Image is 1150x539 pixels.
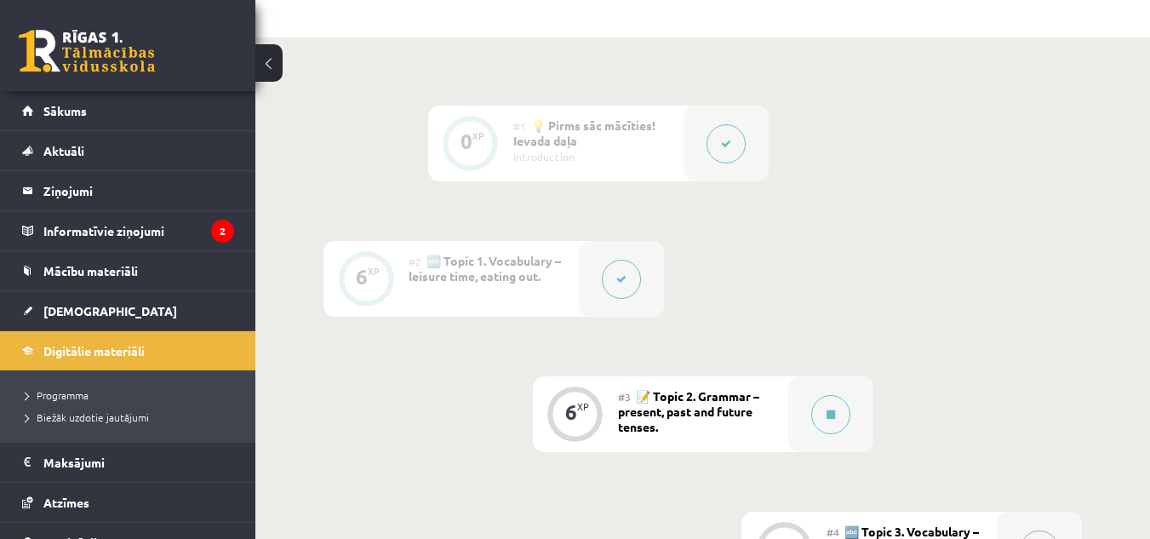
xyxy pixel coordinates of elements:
[22,443,234,482] a: Maksājumi
[513,118,655,148] span: 💡 Pirms sāc mācīties! Ievada daļa
[43,171,234,210] legend: Ziņojumi
[409,253,561,284] span: 🔤 Topic 1. Vocabulary – leisure time, eating out.
[461,134,472,149] div: 0
[26,410,149,424] span: Biežāk uzdotie jautājumi
[472,131,484,140] div: XP
[577,402,589,411] div: XP
[409,255,421,268] span: #2
[513,149,671,164] div: Introduction
[22,211,234,250] a: Informatīvie ziņojumi2
[618,388,759,434] span: 📝 Topic 2. Grammar – present, past and future tenses.
[43,303,177,318] span: [DEMOGRAPHIC_DATA]
[211,220,234,243] i: 2
[26,388,89,402] span: Programma
[26,410,238,425] a: Biežāk uzdotie jautājumi
[43,143,84,158] span: Aktuāli
[356,269,368,284] div: 6
[513,119,526,133] span: #1
[43,263,138,278] span: Mācību materiāli
[43,343,145,358] span: Digitālie materiāli
[43,495,89,510] span: Atzīmes
[22,331,234,370] a: Digitālie materiāli
[22,251,234,290] a: Mācību materiāli
[43,211,234,250] legend: Informatīvie ziņojumi
[43,443,234,482] legend: Maksājumi
[43,103,87,118] span: Sākums
[26,387,238,403] a: Programma
[22,171,234,210] a: Ziņojumi
[22,291,234,330] a: [DEMOGRAPHIC_DATA]
[368,267,380,276] div: XP
[618,390,631,404] span: #3
[22,91,234,130] a: Sākums
[22,131,234,170] a: Aktuāli
[827,525,839,539] span: #4
[19,30,155,72] a: Rīgas 1. Tālmācības vidusskola
[565,404,577,420] div: 6
[22,483,234,522] a: Atzīmes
